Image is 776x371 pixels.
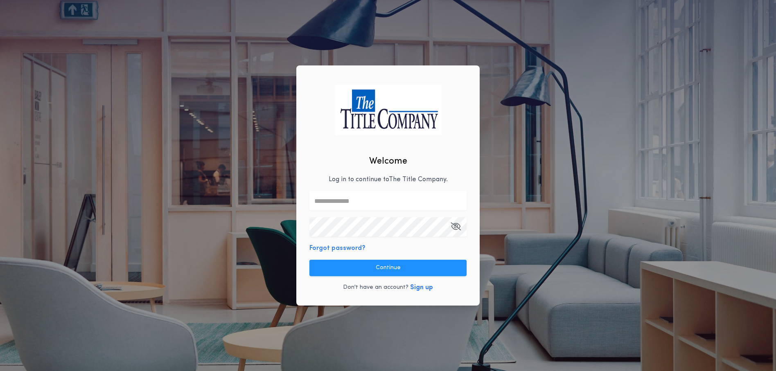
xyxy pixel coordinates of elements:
[309,260,467,276] button: Continue
[410,283,433,292] button: Sign up
[329,175,448,184] p: Log in to continue to The Title Company .
[334,85,442,135] img: logo
[369,155,407,168] h2: Welcome
[309,217,467,237] input: Open Keeper Popup
[343,283,408,292] p: Don't have an account?
[309,243,365,253] button: Forgot password?
[451,217,461,237] button: Open Keeper Popup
